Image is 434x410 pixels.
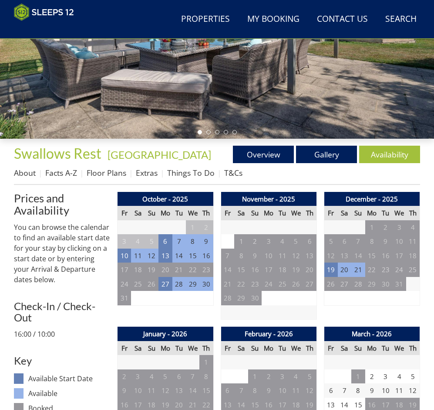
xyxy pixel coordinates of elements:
[199,234,213,249] td: 9
[365,277,379,291] td: 29
[87,167,126,178] a: Floor Plans
[186,206,199,220] th: We
[324,234,337,249] td: 5
[248,249,262,263] td: 9
[158,234,172,249] td: 6
[172,383,186,398] td: 13
[10,26,101,34] iframe: Customer reviews powered by Trustpilot
[221,206,234,220] th: Fr
[262,263,275,277] td: 17
[393,369,406,384] td: 4
[221,341,234,355] th: Fr
[14,222,110,285] p: You can browse the calendar to find an available start date for your stay by clicking on a start ...
[108,148,211,161] a: [GEOGRAPHIC_DATA]
[186,277,199,291] td: 29
[224,167,242,178] a: T&Cs
[145,277,158,291] td: 26
[199,383,213,398] td: 15
[118,327,213,341] th: January - 2026
[145,369,158,384] td: 4
[365,220,379,235] td: 1
[145,263,158,277] td: 19
[131,341,145,355] th: Sa
[14,145,104,162] a: Swallows Rest
[338,277,351,291] td: 27
[365,249,379,263] td: 15
[244,10,303,29] a: My Booking
[406,220,420,235] td: 4
[324,206,337,220] th: Fr
[324,383,337,398] td: 6
[338,263,351,277] td: 20
[186,263,199,277] td: 22
[303,249,317,263] td: 13
[131,277,145,291] td: 25
[221,383,234,398] td: 6
[28,388,110,399] dd: Available
[104,148,211,161] span: -
[351,383,365,398] td: 8
[158,341,172,355] th: Mo
[296,146,357,163] a: Gallery
[338,249,351,263] td: 13
[262,341,275,355] th: Mo
[248,291,262,305] td: 30
[393,234,406,249] td: 10
[276,234,289,249] td: 4
[172,234,186,249] td: 7
[221,291,234,305] td: 28
[359,146,420,163] a: Availability
[131,249,145,263] td: 11
[276,263,289,277] td: 18
[186,369,199,384] td: 7
[303,369,317,384] td: 5
[158,369,172,384] td: 5
[14,167,36,178] a: About
[303,263,317,277] td: 20
[199,277,213,291] td: 30
[131,263,145,277] td: 18
[14,3,74,21] img: Sleeps 12
[118,249,131,263] td: 10
[221,263,234,277] td: 14
[145,206,158,220] th: Su
[393,341,406,355] th: We
[167,167,215,178] a: Things To Do
[365,383,379,398] td: 9
[324,249,337,263] td: 12
[324,263,337,277] td: 19
[351,206,365,220] th: Su
[118,192,213,206] th: October - 2025
[379,341,392,355] th: Tu
[131,206,145,220] th: Sa
[406,263,420,277] td: 25
[221,327,316,341] th: February - 2026
[406,234,420,249] td: 11
[365,369,379,384] td: 2
[158,383,172,398] td: 12
[338,234,351,249] td: 6
[118,369,131,384] td: 2
[303,341,317,355] th: Th
[248,341,262,355] th: Su
[118,383,131,398] td: 9
[145,249,158,263] td: 12
[248,369,262,384] td: 1
[172,341,186,355] th: Tu
[365,234,379,249] td: 8
[338,383,351,398] td: 7
[14,355,110,366] h3: Key
[28,373,110,384] dd: Available Start Date
[131,383,145,398] td: 10
[406,249,420,263] td: 18
[393,277,406,291] td: 31
[379,234,392,249] td: 9
[145,234,158,249] td: 5
[324,277,337,291] td: 26
[234,277,248,291] td: 22
[131,369,145,384] td: 3
[276,206,289,220] th: Tu
[289,206,303,220] th: We
[303,234,317,249] td: 6
[221,277,234,291] td: 21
